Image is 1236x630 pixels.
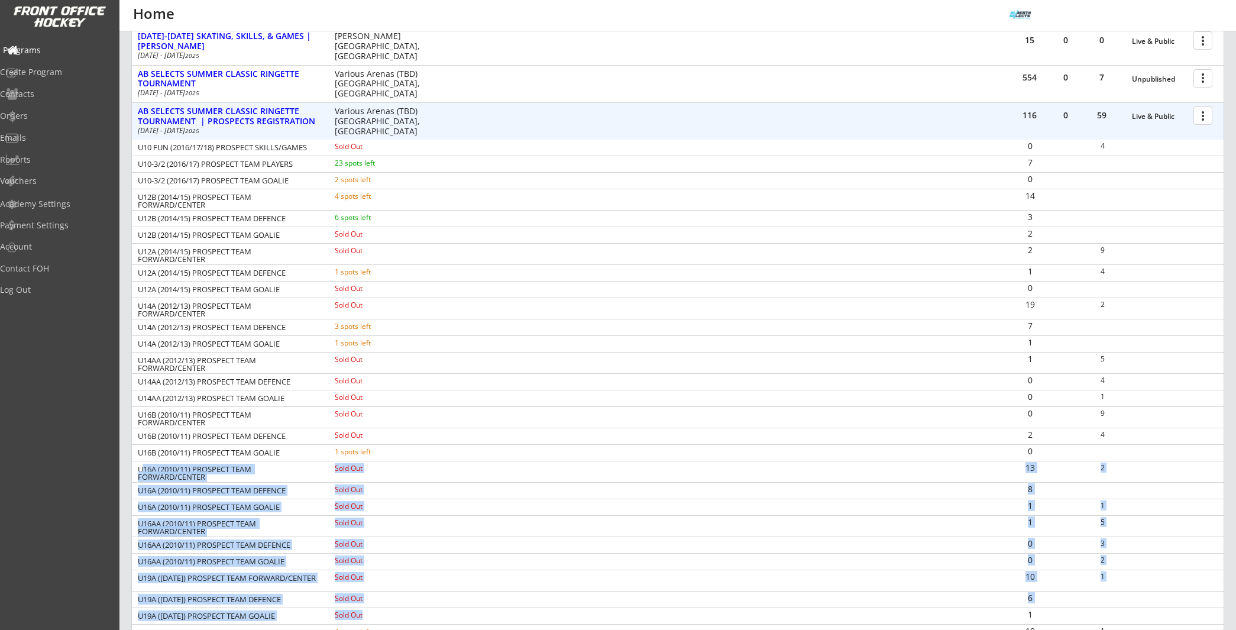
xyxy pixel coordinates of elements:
[138,69,322,89] div: AB SELECTS SUMMER CLASSIC RINGETTE TOURNAMENT
[1084,36,1119,44] div: 0
[335,595,411,602] div: Sold Out
[1012,213,1047,221] div: 3
[138,541,319,549] div: U16AA (2010/11) PROSPECT TEAM DEFENCE
[1012,573,1047,581] div: 10
[335,231,411,238] div: Sold Out
[1132,37,1188,46] div: Live & Public
[1012,409,1047,418] div: 0
[1012,464,1047,472] div: 13
[138,324,319,331] div: U14A (2012/13) PROSPECT TEAM DEFENCE
[138,160,319,168] div: U10-3/2 (2016/17) PROSPECT TEAM PLAYERS
[335,432,411,439] div: Sold Out
[138,231,319,239] div: U12B (2014/15) PROSPECT TEAM GOALIE
[1048,73,1083,82] div: 0
[335,302,411,309] div: Sold Out
[335,214,411,221] div: 6 spots left
[138,596,319,603] div: U19A ([DATE]) PROSPECT TEAM DEFENCE
[1193,31,1212,50] button: more_vert
[1085,573,1120,580] div: 1
[1085,464,1120,471] div: 2
[1085,431,1120,438] div: 4
[138,466,319,481] div: U16A (2010/11) PROSPECT TEAM FORWARD/CENTER
[138,269,319,277] div: U12A (2014/15) PROSPECT TEAM DEFENCE
[138,302,319,318] div: U14A (2012/13) PROSPECT TEAM FORWARD/CENTER
[1012,447,1047,455] div: 0
[1012,502,1047,510] div: 1
[3,46,109,54] div: Programs
[335,465,411,472] div: Sold Out
[1012,322,1047,330] div: 7
[1085,393,1120,400] div: 1
[1012,111,1047,119] div: 116
[1193,106,1212,125] button: more_vert
[1048,36,1083,44] div: 0
[185,127,199,135] em: 2025
[138,520,319,535] div: U16AA (2010/11) PROSPECT TEAM FORWARD/CENTER
[185,89,199,97] em: 2025
[1012,36,1047,44] div: 15
[138,503,319,511] div: U16A (2010/11) PROSPECT TEAM GOALIE
[1084,111,1119,119] div: 59
[1085,377,1120,384] div: 4
[1085,557,1120,564] div: 2
[335,356,411,363] div: Sold Out
[138,177,319,185] div: U10-3/2 (2016/17) PROSPECT TEAM GOALIE
[1012,556,1047,564] div: 0
[1085,540,1120,547] div: 3
[1084,73,1119,82] div: 7
[335,557,411,564] div: Sold Out
[335,612,411,619] div: Sold Out
[138,193,319,209] div: U12B (2014/15) PROSPECT TEAM FORWARD/CENTER
[1012,159,1047,167] div: 7
[335,503,411,510] div: Sold Out
[1012,246,1047,254] div: 2
[138,395,319,402] div: U14AA (2012/13) PROSPECT TEAM GOALIE
[1012,284,1047,292] div: 0
[138,52,319,59] div: [DATE] - [DATE]
[1012,431,1047,439] div: 2
[1012,175,1047,183] div: 0
[138,286,319,293] div: U12A (2014/15) PROSPECT TEAM GOALIE
[1085,519,1120,526] div: 5
[335,193,411,200] div: 4 spots left
[185,51,199,60] em: 2025
[1012,301,1047,309] div: 19
[1012,610,1047,619] div: 1
[335,340,411,347] div: 1 spots left
[335,160,411,167] div: 23 spots left
[335,448,411,455] div: 1 spots left
[1085,268,1120,275] div: 4
[138,127,319,134] div: [DATE] - [DATE]
[335,31,428,61] div: [PERSON_NAME] [GEOGRAPHIC_DATA], [GEOGRAPHIC_DATA]
[138,487,319,495] div: U16A (2010/11) PROSPECT TEAM DEFENCE
[1012,142,1047,150] div: 0
[138,612,319,620] div: U19A ([DATE]) PROSPECT TEAM GOALIE
[138,378,319,386] div: U14AA (2012/13) PROSPECT TEAM DEFENCE
[1193,69,1212,88] button: more_vert
[335,519,411,526] div: Sold Out
[335,285,411,292] div: Sold Out
[335,377,411,385] div: Sold Out
[335,69,428,99] div: Various Arenas (TBD) [GEOGRAPHIC_DATA], [GEOGRAPHIC_DATA]
[1085,301,1120,308] div: 2
[1012,539,1047,548] div: 0
[1085,410,1120,417] div: 9
[1012,267,1047,276] div: 1
[335,106,428,136] div: Various Arenas (TBD) [GEOGRAPHIC_DATA], [GEOGRAPHIC_DATA]
[138,31,322,51] div: [DATE]-[DATE] SKATING, SKILLS, & GAMES | [PERSON_NAME]
[138,411,319,427] div: U16B (2010/11) PROSPECT TEAM FORWARD/CENTER
[1085,356,1120,363] div: 5
[1012,393,1047,401] div: 0
[1012,594,1047,602] div: 6
[1012,230,1047,238] div: 2
[1012,485,1047,493] div: 8
[138,89,319,96] div: [DATE] - [DATE]
[1132,75,1188,83] div: Unpublished
[138,215,319,222] div: U12B (2014/15) PROSPECT TEAM DEFENCE
[1012,338,1047,347] div: 1
[335,143,411,150] div: Sold Out
[1132,112,1188,121] div: Live & Public
[335,247,411,254] div: Sold Out
[1012,376,1047,385] div: 0
[138,106,322,127] div: AB SELECTS SUMMER CLASSIC RINGETTE TOURNAMENT | PROSPECTS REGISTRATION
